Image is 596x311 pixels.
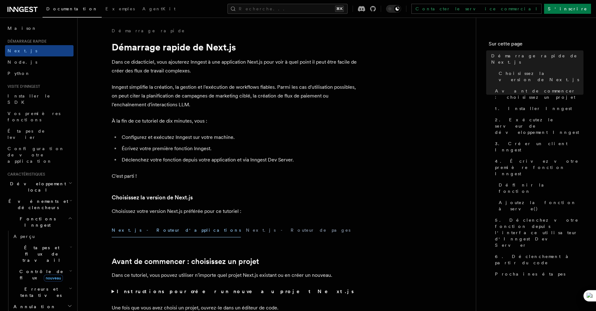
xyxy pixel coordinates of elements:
font: AgentKit [142,6,176,11]
font: Contacter le service commercial [415,6,537,11]
kbd: ⌘K [335,6,344,12]
font: Fonctions Inngest [20,216,56,228]
a: AgentKit [139,2,179,17]
a: Choisissez la version de Next.js [496,68,583,85]
a: 2. Exécutez le serveur de développement Inngest [492,114,583,138]
a: Démarrage rapide de Next.js [489,50,583,68]
font: Une fois que vous avez choisi un projet, ouvrez-le dans un éditeur de code. [112,305,278,311]
a: Prochaines étapes [492,268,583,280]
a: Installer le SDK [5,90,74,108]
font: 3. Créer un client Inngest [495,141,568,152]
font: Écrivez votre première fonction Inngest. [122,145,211,151]
a: Étapes de levier [5,125,74,143]
font: Annulation [13,304,56,309]
a: Démarrage rapide [112,28,185,34]
font: nouveau [46,276,61,280]
font: Node.js [8,60,37,65]
font: Visite d'Inngest [8,84,40,89]
a: Node.js [5,56,74,68]
a: 6. Déclenchement à partir du code [492,251,583,268]
font: Vos premières fonctions [8,111,60,122]
a: 1. Installer Inngest [492,103,583,114]
button: Étapes et flux de travail [11,242,74,266]
a: Vos premières fonctions [5,108,74,125]
font: Démarrage rapide de Next.js [112,41,236,53]
font: Inngest simplifie la création, la gestion et l'exécution de workflows fiables. Parmi les cas d'ut... [112,84,356,108]
a: Next.js [5,45,74,56]
font: Choisissez la version de Next.js [112,194,193,201]
font: Erreurs et tentatives [20,287,62,298]
a: Définir la fonction [496,179,583,197]
font: Instructions pour créer un nouveau projet Next.js [117,288,355,294]
button: Contrôle de fluxnouveau [11,266,74,283]
font: Python [8,71,30,76]
font: 4. Écrivez votre première fonction Inngest [495,159,578,176]
font: Avant de commencer : choisissez un projet [112,257,259,266]
font: Étapes de levier [8,129,45,140]
font: Caractéristiques [8,172,45,177]
a: Aperçu [11,231,74,242]
font: 1. Installer Inngest [495,106,572,111]
a: S'inscrire [544,4,591,14]
font: À la fin de ce tutoriel de dix minutes, vous : [112,118,207,124]
a: Configuration de votre application [5,143,74,167]
font: Choisissez la version de Next.js [499,71,579,82]
button: Erreurs et tentatives [11,283,74,301]
a: 5. Déclenchez votre fonction depuis l'interface utilisateur d'Inngest Dev Server [492,214,583,251]
a: Avant de commencer : choisissez un projet [112,257,259,266]
font: C'est parti ! [112,173,137,179]
font: Prochaines étapes [495,271,565,277]
font: Choisissez votre version Next.js préférée pour ce tutoriel : [112,208,241,214]
font: Définir la fonction [499,182,548,194]
font: Maison [8,26,37,31]
font: Aperçu [13,234,35,239]
button: Activer le mode sombre [386,5,401,13]
button: Recherche...⌘K [227,4,348,14]
font: Démarrage rapide de Next.js [491,53,577,65]
button: Fonctions Inngest [5,213,74,231]
a: Python [5,68,74,79]
font: Next.js - Routeur d'applications [112,228,241,233]
font: Dans ce didacticiel, vous ajouterez Inngest à une application Next.js pour voir à quel point il p... [112,59,357,74]
font: Next.js - Routeur de pages [246,228,350,233]
font: Contrôle de flux [19,269,64,280]
font: S'inscrire [548,6,587,11]
font: Événements et déclencheurs [8,199,68,210]
font: Étapes et flux de travail [23,245,61,263]
font: Exemples [105,6,135,11]
a: Exemples [102,2,139,17]
a: 3. Créer un client Inngest [492,138,583,155]
a: Avant de commencer : choisissez un projet [492,85,583,103]
font: Déclenchez votre fonction depuis votre application et via Inngest Dev Server. [122,157,294,163]
font: 6. Déclenchement à partir du code [495,254,572,265]
font: Avant de commencer : choisissez un projet [495,88,575,100]
button: Événements et déclencheurs [5,196,74,213]
a: Contacter le service commercial [411,4,542,14]
font: Installer le SDK [8,93,50,105]
a: Documentation [43,2,102,18]
a: 4. Écrivez votre première fonction Inngest [492,155,583,179]
a: Choisissez la version de Next.js [112,193,193,202]
font: Dans ce tutoriel, vous pouvez utiliser n'importe quel projet Next.js existant ou en créer un nouv... [112,272,332,278]
font: Sur cette page [489,41,522,47]
font: Configuration de votre application [8,146,64,164]
button: Développement local [5,178,74,196]
font: Next.js [8,48,37,53]
font: Démarrage rapide [112,28,185,33]
a: Ajoutez la fonction à serve() [496,197,583,214]
font: Recherche... [239,6,288,11]
font: Configurez et exécutez Inngest sur votre machine. [122,134,235,140]
font: 5. Déclenchez votre fonction depuis l'interface utilisateur d'Inngest Dev Server [495,218,578,248]
font: Documentation [46,6,98,11]
a: Maison [5,23,74,34]
font: Démarrage rapide [8,39,47,44]
font: 2. Exécutez le serveur de développement Inngest [495,117,579,135]
font: Ajoutez la fonction à serve() [499,200,576,211]
summary: Instructions pour créer un nouveau projet Next.js [112,287,362,296]
font: Développement local [10,181,66,192]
